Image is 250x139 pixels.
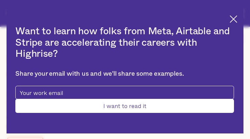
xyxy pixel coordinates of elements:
input: Your work email [15,86,234,99]
form: pop-up-modal-form [15,86,234,113]
div: Share your email with us and we'll share some examples. [15,70,234,78]
h2: Want to learn how folks from Meta, Airtable and Stripe are accelerating their careers with Highrise? [15,26,234,60]
img: Cross icon [230,15,237,23]
input: I want to read it [15,99,234,113]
